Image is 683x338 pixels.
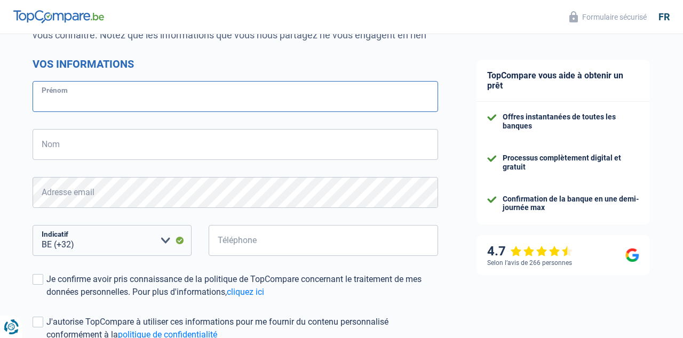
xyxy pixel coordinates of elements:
div: Offres instantanées de toutes les banques [503,112,639,131]
img: TopCompare Logo [13,10,104,23]
input: 401020304 [209,225,438,256]
div: Confirmation de la banque en une demi-journée max [503,195,639,213]
div: TopCompare vous aide à obtenir un prêt [476,60,650,102]
div: 4.7 [487,244,573,259]
div: Processus complètement digital et gratuit [503,154,639,172]
h2: Vos informations [33,58,438,70]
div: fr [658,11,670,23]
a: cliquez ici [227,287,264,297]
div: Selon l’avis de 266 personnes [487,259,572,267]
div: Je confirme avoir pris connaissance de la politique de TopCompare concernant le traitement de mes... [46,273,438,299]
button: Formulaire sécurisé [563,8,653,26]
